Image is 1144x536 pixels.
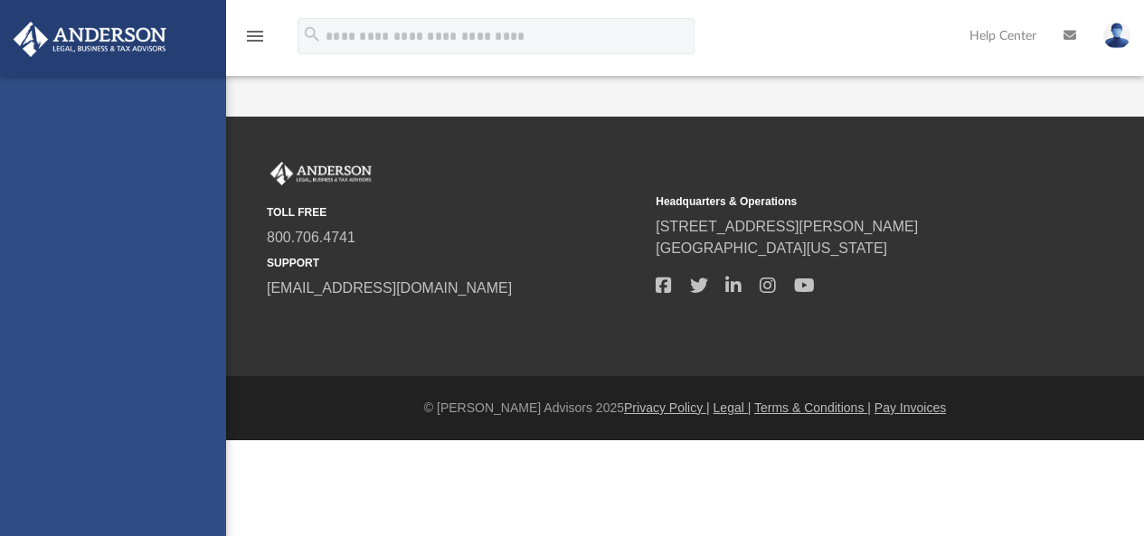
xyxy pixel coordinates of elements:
[302,24,322,44] i: search
[656,240,887,256] a: [GEOGRAPHIC_DATA][US_STATE]
[267,280,512,296] a: [EMAIL_ADDRESS][DOMAIN_NAME]
[8,22,172,57] img: Anderson Advisors Platinum Portal
[714,400,752,415] a: Legal |
[656,193,1032,210] small: Headquarters & Operations
[754,400,871,415] a: Terms & Conditions |
[875,400,946,415] a: Pay Invoices
[624,400,710,415] a: Privacy Policy |
[267,255,643,271] small: SUPPORT
[267,230,355,245] a: 800.706.4741
[656,219,918,234] a: [STREET_ADDRESS][PERSON_NAME]
[267,162,375,185] img: Anderson Advisors Platinum Portal
[244,25,266,47] i: menu
[267,204,643,221] small: TOLL FREE
[1103,23,1130,49] img: User Pic
[226,399,1144,418] div: © [PERSON_NAME] Advisors 2025
[244,34,266,47] a: menu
